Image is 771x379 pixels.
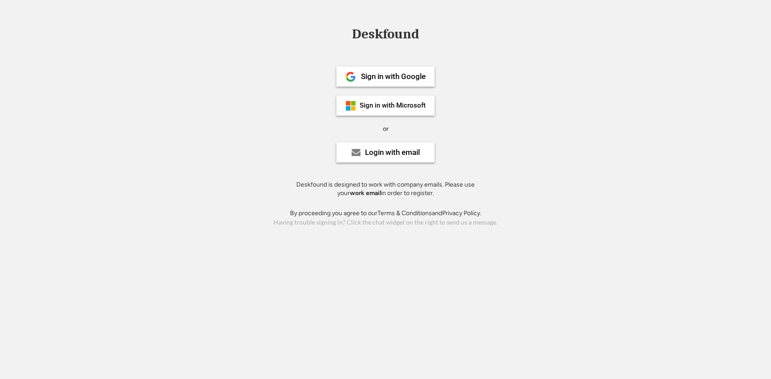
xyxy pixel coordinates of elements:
div: or [383,125,389,133]
div: By proceeding you agree to our and [290,209,481,218]
a: Privacy Policy. [442,209,481,217]
img: ms-symbollockup_mssymbol_19.png [345,100,356,111]
div: Deskfound is designed to work with company emails. Please use your in order to register. [285,180,486,198]
img: 1024px-Google__G__Logo.svg.png [345,71,356,82]
strong: work email [350,189,381,197]
div: Sign in with Microsoft [360,102,426,109]
div: Sign in with Google [361,73,426,80]
a: Terms & Conditions [377,209,432,217]
div: Login with email [365,149,420,156]
div: Deskfound [348,27,423,41]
